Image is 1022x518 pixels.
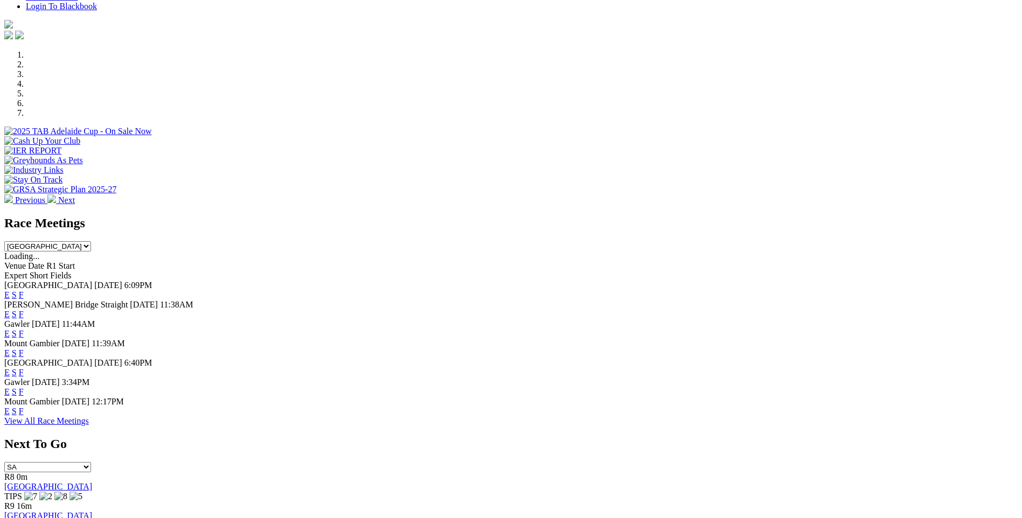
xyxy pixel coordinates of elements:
a: E [4,407,10,416]
span: [DATE] [94,358,122,367]
a: [GEOGRAPHIC_DATA] [4,482,92,491]
a: Previous [4,195,47,205]
a: F [19,407,24,416]
img: Greyhounds As Pets [4,156,83,165]
a: F [19,387,24,396]
a: E [4,329,10,338]
img: Stay On Track [4,175,62,185]
a: F [19,368,24,377]
span: Gawler [4,377,30,387]
a: S [12,407,17,416]
img: 7 [24,492,37,501]
a: S [12,329,17,338]
span: Previous [15,195,45,205]
span: Mount Gambier [4,397,60,406]
a: Login To Blackbook [26,2,97,11]
img: logo-grsa-white.png [4,20,13,29]
span: TIPS [4,492,22,501]
img: facebook.svg [4,31,13,39]
span: Date [28,261,44,270]
span: 11:39AM [92,339,125,348]
span: 3:34PM [62,377,90,387]
span: [DATE] [130,300,158,309]
span: 16m [17,501,32,510]
a: View All Race Meetings [4,416,89,425]
span: 12:17PM [92,397,124,406]
a: E [4,348,10,358]
a: S [12,368,17,377]
span: [GEOGRAPHIC_DATA] [4,281,92,290]
a: E [4,290,10,299]
span: R1 Start [46,261,75,270]
img: twitter.svg [15,31,24,39]
img: 2025 TAB Adelaide Cup - On Sale Now [4,127,152,136]
img: IER REPORT [4,146,61,156]
img: Cash Up Your Club [4,136,80,146]
span: 11:44AM [62,319,95,328]
span: Loading... [4,251,39,261]
span: [DATE] [62,397,90,406]
h2: Race Meetings [4,216,1018,230]
span: Venue [4,261,26,270]
img: 2 [39,492,52,501]
span: 0m [17,472,27,481]
span: Short [30,271,48,280]
a: F [19,329,24,338]
span: [DATE] [94,281,122,290]
a: E [4,368,10,377]
a: S [12,290,17,299]
span: 6:09PM [124,281,152,290]
img: chevron-right-pager-white.svg [47,194,56,203]
a: F [19,310,24,319]
span: [PERSON_NAME] Bridge Straight [4,300,128,309]
a: S [12,387,17,396]
a: E [4,387,10,396]
img: 8 [54,492,67,501]
span: Mount Gambier [4,339,60,348]
span: Expert [4,271,27,280]
img: 5 [69,492,82,501]
span: [DATE] [32,377,60,387]
a: F [19,290,24,299]
img: Industry Links [4,165,64,175]
span: Fields [50,271,71,280]
h2: Next To Go [4,437,1018,451]
img: GRSA Strategic Plan 2025-27 [4,185,116,194]
span: Gawler [4,319,30,328]
span: R9 [4,501,15,510]
a: S [12,310,17,319]
span: Next [58,195,75,205]
a: F [19,348,24,358]
span: [DATE] [62,339,90,348]
span: 6:40PM [124,358,152,367]
span: 11:38AM [160,300,193,309]
span: R8 [4,472,15,481]
img: chevron-left-pager-white.svg [4,194,13,203]
a: E [4,310,10,319]
a: S [12,348,17,358]
a: Next [47,195,75,205]
span: [GEOGRAPHIC_DATA] [4,358,92,367]
span: [DATE] [32,319,60,328]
